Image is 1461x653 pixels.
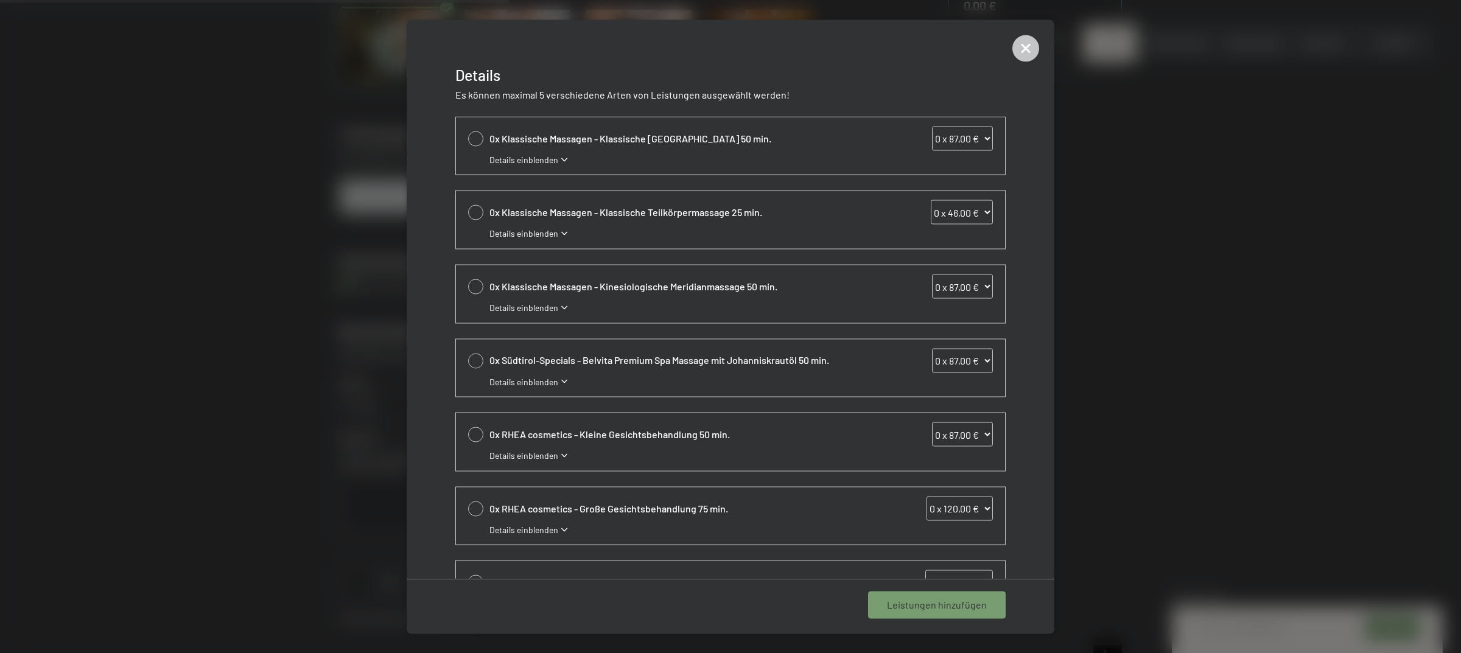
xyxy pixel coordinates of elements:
[489,375,558,388] span: Details einblenden
[489,131,867,145] span: 0x Klassische Massagen - Klassische [GEOGRAPHIC_DATA] 50 min.
[489,450,558,462] span: Details einblenden
[489,428,867,441] span: 0x RHEA cosmetics - Kleine Gesichtsbehandlung 50 min.
[887,598,987,612] span: Leistungen hinzufügen
[489,501,867,515] span: 0x RHEA cosmetics - Große Gesichtsbehandlung 75 min.
[489,279,867,293] span: 0x Klassische Massagen - Kinesiologische Meridianmassage 50 min.
[489,302,558,314] span: Details einblenden
[489,576,867,589] span: 0x Paarbehandlung - Schoko Behandlung 105 min. (für 2 Personen)
[455,65,500,83] span: Details
[489,523,558,536] span: Details einblenden
[455,88,1006,101] p: Es können maximal 5 verschiedene Arten von Leistungen ausgewählt werden!
[489,206,867,219] span: 0x Klassische Massagen - Klassische Teilkörpermassage 25 min.
[489,153,558,166] span: Details einblenden
[489,354,867,367] span: 0x Südtirol-Specials - Belvita Premium Spa Massage mit Johanniskrautöl 50 min.
[489,228,558,240] span: Details einblenden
